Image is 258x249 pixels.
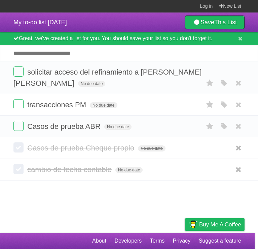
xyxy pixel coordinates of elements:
[27,144,136,152] span: Casos de prueba Cheque propio
[199,234,241,247] a: Suggest a feature
[13,68,202,87] span: solicitar acceso del refinamiento a [PERSON_NAME] [PERSON_NAME]
[13,142,24,153] label: Done
[104,124,132,130] span: No due date
[92,234,106,247] a: About
[90,102,117,108] span: No due date
[27,165,113,174] span: cambio de fecha contable
[13,19,67,26] span: My to-do list [DATE]
[27,101,88,109] span: transacciones PM
[78,81,105,87] span: No due date
[204,99,216,110] label: Star task
[188,219,197,230] img: Buy me a coffee
[185,16,245,29] a: SaveThis List
[13,121,24,131] label: Done
[13,66,24,77] label: Done
[199,219,241,230] span: Buy me a coffee
[13,164,24,174] label: Done
[173,234,190,247] a: Privacy
[204,78,216,89] label: Star task
[115,167,143,173] span: No due date
[114,234,142,247] a: Developers
[214,19,237,26] b: This List
[204,121,216,132] label: Star task
[27,122,102,131] span: Casos de prueba ABR
[150,234,165,247] a: Terms
[13,99,24,109] label: Done
[185,218,245,231] a: Buy me a coffee
[138,145,165,151] span: No due date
